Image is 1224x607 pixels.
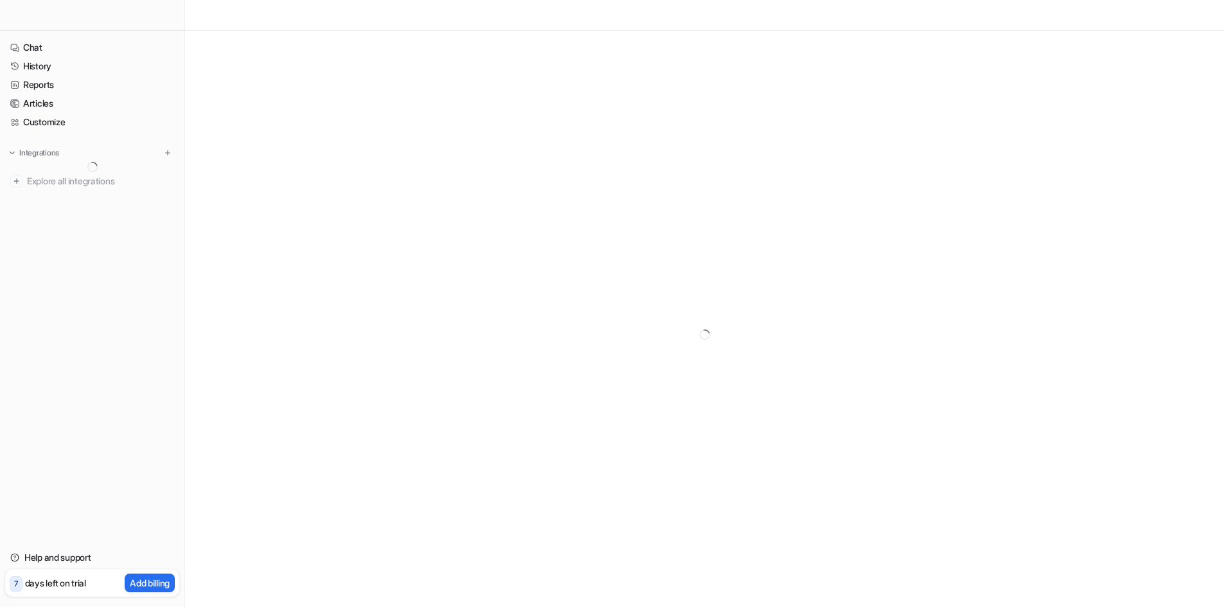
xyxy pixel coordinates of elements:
[5,57,179,75] a: History
[27,171,174,191] span: Explore all integrations
[10,175,23,188] img: explore all integrations
[5,172,179,190] a: Explore all integrations
[5,76,179,94] a: Reports
[5,549,179,567] a: Help and support
[130,576,170,590] p: Add billing
[163,148,172,157] img: menu_add.svg
[8,148,17,157] img: expand menu
[5,94,179,112] a: Articles
[5,146,63,159] button: Integrations
[25,576,86,590] p: days left on trial
[5,39,179,57] a: Chat
[5,113,179,131] a: Customize
[14,578,18,590] p: 7
[125,574,175,592] button: Add billing
[19,148,59,158] p: Integrations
